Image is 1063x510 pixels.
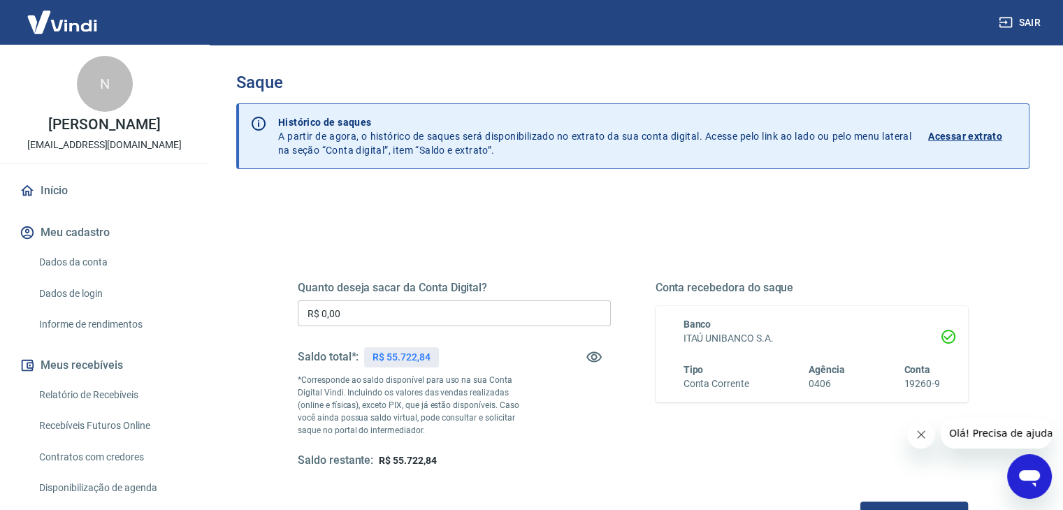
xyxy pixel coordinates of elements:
button: Sair [996,10,1046,36]
h5: Conta recebedora do saque [656,281,969,295]
p: [EMAIL_ADDRESS][DOMAIN_NAME] [27,138,182,152]
a: Contratos com credores [34,443,192,472]
a: Acessar extrato [928,115,1018,157]
a: Disponibilização de agenda [34,474,192,502]
a: Dados da conta [34,248,192,277]
p: Acessar extrato [928,129,1002,143]
p: [PERSON_NAME] [48,117,160,132]
a: Relatório de Recebíveis [34,381,192,409]
div: N [77,56,133,112]
span: Agência [809,364,845,375]
p: A partir de agora, o histórico de saques será disponibilizado no extrato da sua conta digital. Ac... [278,115,911,157]
h6: ITAÚ UNIBANCO S.A. [684,331,941,346]
button: Meu cadastro [17,217,192,248]
span: Tipo [684,364,704,375]
a: Dados de login [34,279,192,308]
span: Olá! Precisa de ajuda? [8,10,117,21]
a: Início [17,175,192,206]
p: *Corresponde ao saldo disponível para uso na sua Conta Digital Vindi. Incluindo os valores das ve... [298,374,533,437]
h3: Saque [236,73,1029,92]
button: Meus recebíveis [17,350,192,381]
h6: 19260-9 [904,377,940,391]
p: Histórico de saques [278,115,911,129]
img: Vindi [17,1,108,43]
h5: Saldo restante: [298,453,373,468]
iframe: Mensagem da empresa [941,418,1052,449]
p: R$ 55.722,84 [373,350,430,365]
h5: Quanto deseja sacar da Conta Digital? [298,281,611,295]
h5: Saldo total*: [298,350,359,364]
iframe: Fechar mensagem [907,421,935,449]
a: Informe de rendimentos [34,310,192,339]
a: Recebíveis Futuros Online [34,411,192,440]
h6: Conta Corrente [684,377,749,391]
span: Banco [684,319,711,330]
span: Conta [904,364,930,375]
h6: 0406 [809,377,845,391]
span: R$ 55.722,84 [379,455,436,466]
iframe: Botão para abrir a janela de mensagens [1007,454,1052,499]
